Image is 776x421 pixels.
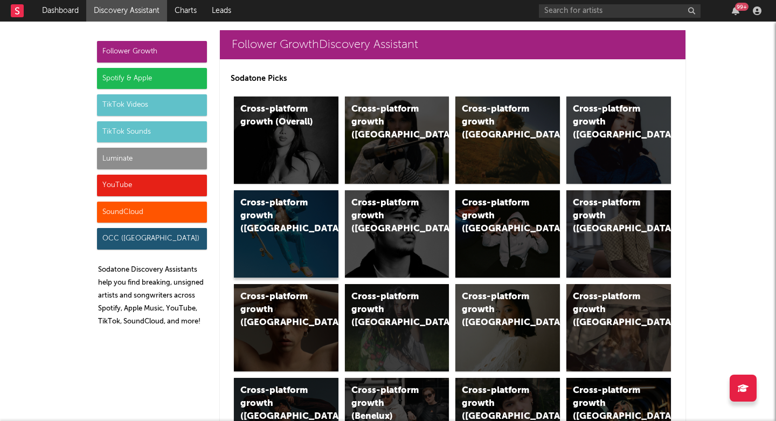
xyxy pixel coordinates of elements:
[735,3,749,11] div: 99 +
[351,197,425,236] div: Cross-platform growth ([GEOGRAPHIC_DATA])
[462,291,535,329] div: Cross-platform growth ([GEOGRAPHIC_DATA])
[345,96,449,184] a: Cross-platform growth ([GEOGRAPHIC_DATA])
[566,96,671,184] a: Cross-platform growth ([GEOGRAPHIC_DATA])
[573,103,646,142] div: Cross-platform growth ([GEOGRAPHIC_DATA])
[566,190,671,278] a: Cross-platform growth ([GEOGRAPHIC_DATA])
[539,4,701,18] input: Search for artists
[240,291,314,329] div: Cross-platform growth ([GEOGRAPHIC_DATA])
[345,284,449,371] a: Cross-platform growth ([GEOGRAPHIC_DATA])
[97,94,207,116] div: TikTok Videos
[455,284,560,371] a: Cross-platform growth ([GEOGRAPHIC_DATA])
[97,228,207,250] div: OCC ([GEOGRAPHIC_DATA])
[455,190,560,278] a: Cross-platform growth ([GEOGRAPHIC_DATA]/GSA)
[732,6,739,15] button: 99+
[97,121,207,143] div: TikTok Sounds
[97,202,207,223] div: SoundCloud
[240,197,314,236] div: Cross-platform growth ([GEOGRAPHIC_DATA])
[97,148,207,169] div: Luminate
[573,291,646,329] div: Cross-platform growth ([GEOGRAPHIC_DATA])
[234,190,338,278] a: Cross-platform growth ([GEOGRAPHIC_DATA])
[566,284,671,371] a: Cross-platform growth ([GEOGRAPHIC_DATA])
[97,175,207,196] div: YouTube
[97,68,207,89] div: Spotify & Apple
[220,30,685,59] a: Follower GrowthDiscovery Assistant
[455,96,560,184] a: Cross-platform growth ([GEOGRAPHIC_DATA])
[240,103,314,129] div: Cross-platform growth (Overall)
[462,197,535,236] div: Cross-platform growth ([GEOGRAPHIC_DATA]/GSA)
[97,41,207,63] div: Follower Growth
[98,264,207,328] p: Sodatone Discovery Assistants help you find breaking, unsigned artists and songwriters across Spo...
[462,103,535,142] div: Cross-platform growth ([GEOGRAPHIC_DATA])
[234,96,338,184] a: Cross-platform growth (Overall)
[345,190,449,278] a: Cross-platform growth ([GEOGRAPHIC_DATA])
[351,291,425,329] div: Cross-platform growth ([GEOGRAPHIC_DATA])
[573,197,646,236] div: Cross-platform growth ([GEOGRAPHIC_DATA])
[234,284,338,371] a: Cross-platform growth ([GEOGRAPHIC_DATA])
[351,103,425,142] div: Cross-platform growth ([GEOGRAPHIC_DATA])
[231,72,675,85] p: Sodatone Picks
